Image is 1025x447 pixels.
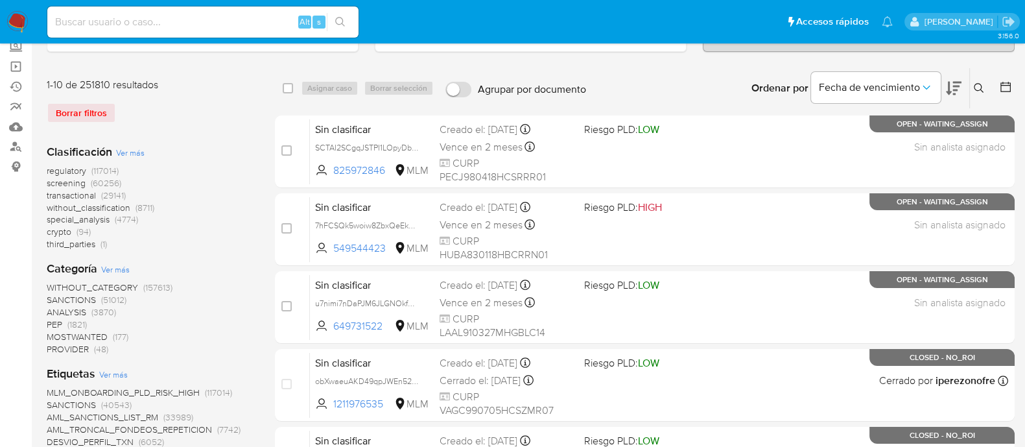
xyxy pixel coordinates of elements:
a: Salir [1002,15,1015,29]
span: s [317,16,321,28]
a: Notificaciones [882,16,893,27]
span: Accesos rápidos [796,15,869,29]
span: Alt [300,16,310,28]
button: search-icon [327,13,353,31]
input: Buscar usuario o caso... [47,14,359,30]
p: anamaria.arriagasanchez@mercadolibre.com.mx [924,16,997,28]
span: 3.156.0 [997,30,1019,41]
